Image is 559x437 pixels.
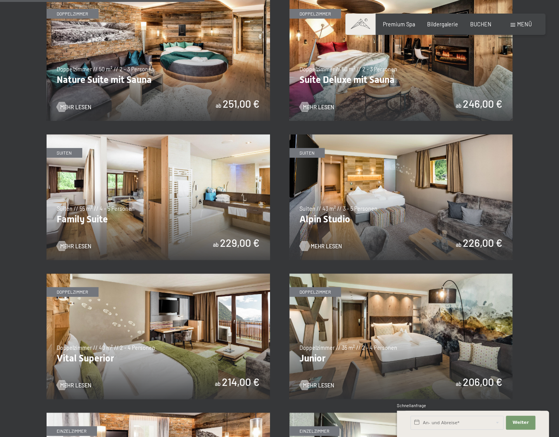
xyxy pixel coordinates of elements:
[383,21,415,28] a: Premium Spa
[57,242,91,250] a: Mehr Lesen
[299,381,334,389] a: Mehr Lesen
[57,381,91,389] a: Mehr Lesen
[60,242,91,250] span: Mehr Lesen
[60,381,91,389] span: Mehr Lesen
[47,134,270,139] a: Family Suite
[311,242,342,250] span: Mehr Lesen
[512,420,529,426] span: Weiter
[47,413,270,417] a: Single Alpin
[289,134,513,139] a: Alpin Studio
[427,21,458,28] a: Bildergalerie
[289,274,513,278] a: Junior
[299,242,334,250] a: Mehr Lesen
[289,413,513,417] a: Single Superior
[289,274,513,399] img: Junior
[47,274,270,278] a: Vital Superior
[57,103,91,111] a: Mehr Lesen
[60,103,91,111] span: Mehr Lesen
[47,134,270,260] img: Family Suite
[517,21,532,28] span: Menü
[397,403,426,408] span: Schnellanfrage
[303,103,334,111] span: Mehr Lesen
[303,381,334,389] span: Mehr Lesen
[299,103,334,111] a: Mehr Lesen
[289,134,513,260] img: Alpin Studio
[470,21,492,28] a: BUCHEN
[506,416,535,430] button: Weiter
[47,274,270,399] img: Vital Superior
